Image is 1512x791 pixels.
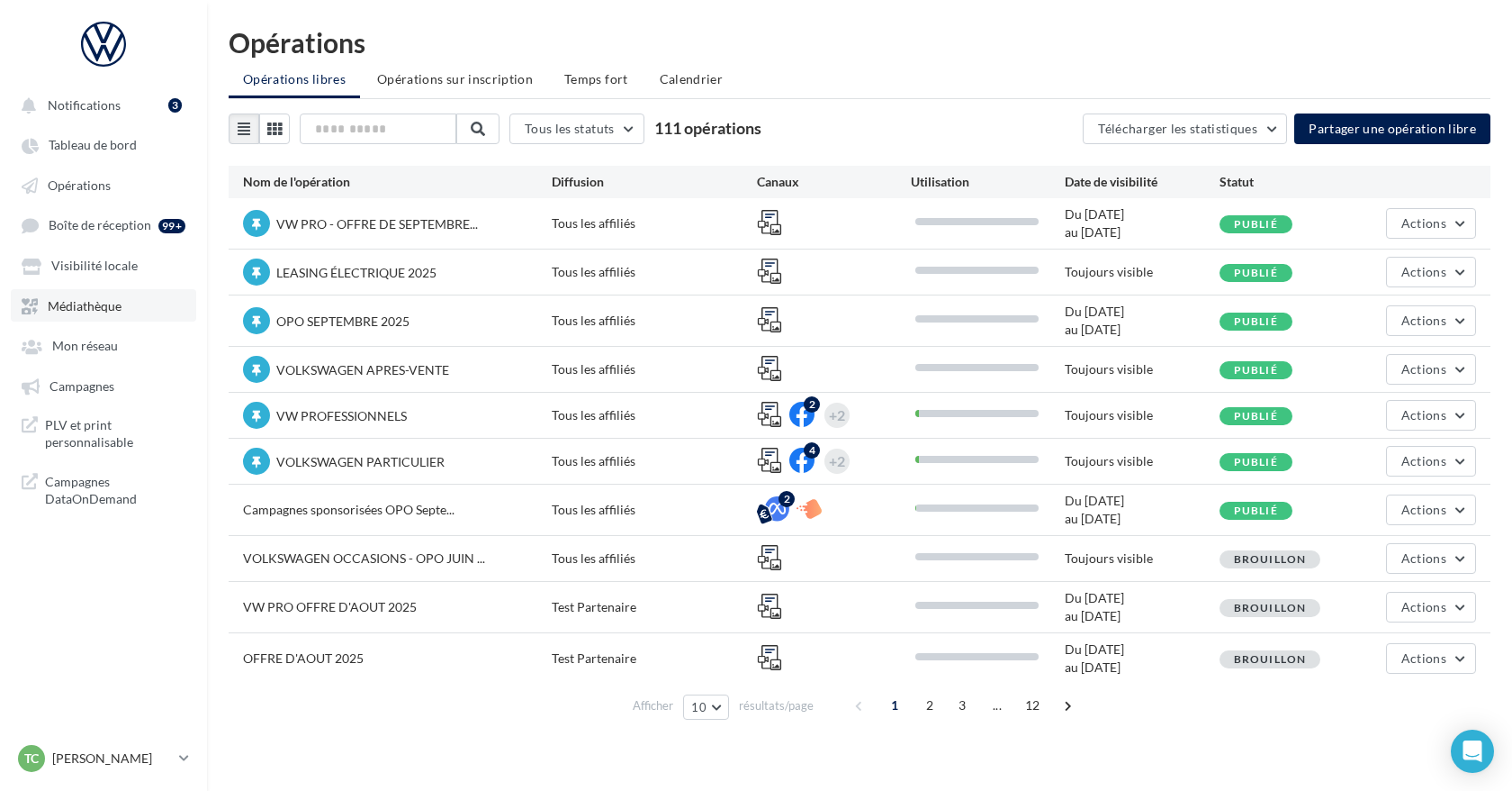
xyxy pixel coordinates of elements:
div: Tous les affiliés [552,452,757,470]
div: Du [DATE] au [DATE] [1065,492,1219,528]
button: Actions [1386,643,1476,674]
div: Tous les affiliés [552,406,757,424]
div: Toujours visible [1065,263,1219,281]
div: Toujours visible [1065,406,1219,424]
span: Notifications [48,97,121,113]
a: Opérations [11,168,196,201]
span: OPO SEPTEMBRE 2025 [276,314,409,329]
span: Actions [1401,215,1446,231]
span: Opérations [48,177,111,193]
button: Actions [1386,257,1476,287]
span: Publié [1234,455,1278,468]
div: Nom de l'opération [243,173,552,191]
div: Statut [1219,173,1373,191]
span: Publié [1234,409,1278,423]
button: Actions [1386,400,1476,431]
a: Mon réseau [11,329,196,361]
span: 2 [915,691,944,720]
div: Tous les affiliés [552,263,757,281]
span: résultats/page [739,697,814,714]
button: Actions [1386,592,1476,623]
span: Télécharger les statistiques [1098,121,1257,136]
span: Visibilité locale [51,259,138,274]
span: VOLKSWAGEN OCCASIONS - OPO JUIN ... [243,550,485,566]
button: Notifications 3 [11,88,189,121]
span: Publié [1234,504,1278,517]
span: 10 [691,700,706,714]
a: Campagnes DataOnDemand [11,466,196,515]
span: Mon réseau [52,339,118,354]
div: Date de visibilité [1065,173,1219,191]
span: 12 [1018,691,1048,720]
span: Opérations sur inscription [377,71,533,86]
span: OFFRE D'AOUT 2025 [243,650,364,666]
button: Actions [1386,495,1476,525]
button: Télécharger les statistiques [1083,114,1287,144]
span: VOLKSWAGEN PARTICULIER [276,454,445,469]
div: Toujours visible [1065,360,1219,378]
span: Publié [1234,363,1278,377]
div: Toujours visible [1065,452,1219,470]
div: Opérations [229,29,1490,56]
span: 1 [880,691,909,720]
a: Visibilité locale [11,249,196,281]
span: Actions [1401,550,1446,566]
div: Du [DATE] au [DATE] [1065,205,1219,241]
span: Publié [1234,314,1278,328]
div: Test Partenaire [552,650,757,668]
span: Brouillon [1234,652,1307,666]
span: LEASING ÉLECTRIQUE 2025 [276,265,436,280]
button: 10 [683,695,729,720]
div: Du [DATE] au [DATE] [1065,589,1219,625]
div: +2 [829,403,845,428]
a: Médiathèque [11,289,196,322]
div: 4 [804,442,820,459]
p: [PERSON_NAME] [52,750,172,768]
button: Actions [1386,208,1476,239]
span: Actions [1401,599,1446,614]
span: Calendrier [660,71,724,86]
div: Diffusion [552,173,757,191]
div: Utilisation [911,173,1065,191]
button: Actions [1386,543,1476,574]
span: Temps fort [564,71,628,86]
div: Test Partenaire [552,598,757,616]
span: Brouillon [1234,601,1307,614]
button: Tous les statuts [509,114,644,144]
a: Tableau de bord [11,128,196,160]
div: 99+ [158,219,185,233]
span: VW PRO OFFRE D'AOUT 2025 [243,599,417,614]
span: Actions [1401,650,1446,666]
span: Boîte de réception [49,218,151,233]
a: TC [PERSON_NAME] [14,741,193,776]
div: Tous les affiliés [552,550,757,568]
span: Tous les statuts [525,121,615,136]
div: Du [DATE] au [DATE] [1065,641,1219,677]
div: 2 [804,396,820,413]
a: Boîte de réception 99+ [11,208,196,241]
span: Actions [1401,453,1446,468]
span: 111 opérations [654,118,761,138]
span: 3 [948,691,976,720]
a: PLV et print personnalisable [11,409,196,459]
span: Médiathèque [48,298,121,314]
span: Tableau de bord [49,138,137,153]
span: Actions [1401,407,1446,423]
div: Tous les affiliés [552,312,757,330]
span: Actions [1401,264,1446,279]
button: Actions [1386,305,1476,336]
div: +2 [829,449,845,474]
span: VOLKSWAGEN APRES-VENTE [276,362,449,377]
div: Open Intercom Messenger [1451,730,1494,773]
span: Campagnes DataOnDemand [45,473,185,508]
button: Partager une opération libre [1294,114,1490,144]
div: Tous les affiliés [552,360,757,378]
a: Campagnes [11,369,196,402]
span: Publié [1234,217,1278,231]
span: Campagnes sponsorisées OPO Septe... [243,502,454,517]
span: VW PROFESSIONNELS [276,408,407,423]
button: Actions [1386,446,1476,477]
span: Afficher [633,697,673,714]
div: Tous les affiliés [552,501,757,519]
span: Campagnes [49,378,114,394]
